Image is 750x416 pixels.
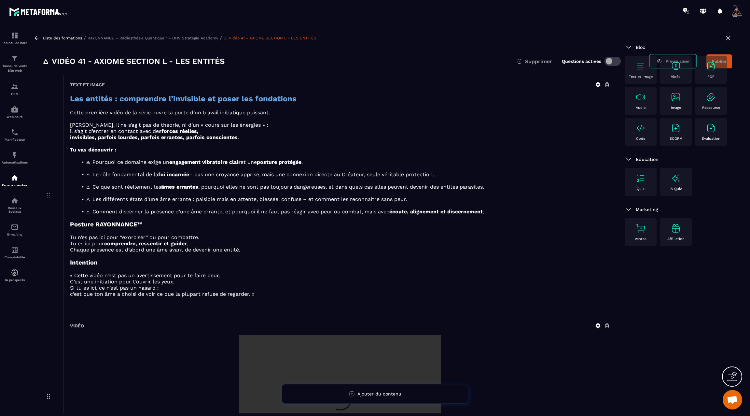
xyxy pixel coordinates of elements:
[525,58,552,65] span: Supprimer
[2,192,28,218] a: social-networksocial-networkRéseaux Sociaux
[2,64,28,73] p: Tunnel de vente Site web
[2,278,28,282] p: IA prospects
[70,109,270,116] span: Cette première vidéo de la série ouvre la porte d’un travail initiatique puissant.
[2,233,28,236] p: E-mailing
[2,218,28,241] a: emailemailE-mailing
[636,157,659,162] span: Education
[11,197,19,205] img: social-network
[635,237,646,241] p: Ventes
[389,208,483,215] strong: écoute, alignement et discernement
[198,184,484,190] span: , pourquoi elles ne sont pas toujours dangereuses, et dans quels cas elles peuvent devenir des en...
[671,92,681,102] img: text-image no-wra
[2,101,28,123] a: automationsautomationsWebinaire
[2,206,28,213] p: Réseaux Sociaux
[671,173,681,183] img: text-image
[161,184,198,190] strong: âmes errantes
[238,134,239,140] span: .
[2,50,28,78] a: formationformationTunnel de vente Site web
[702,106,720,110] p: Ressource
[635,223,646,234] img: text-image no-wra
[671,75,681,79] p: Vidéo
[11,223,19,231] img: email
[70,291,255,297] span: c’est que ton âme a choisi de voir ce que la plupart refuse de regarder. »
[43,36,82,40] a: Liste des formations
[70,234,199,240] span: Tu n’es pas ici pour “exorciser” ou pour combattre.
[670,187,682,191] p: IA Quiz
[42,56,225,66] h3: 🜂 Vidéo 41 - AXIOME SECTION L - LES ENTITÉS
[635,173,646,183] img: text-image no-wra
[625,43,632,51] img: arrow-down
[70,94,297,103] strong: Les entités : comprendre l’invisible et poser les fondations
[70,272,220,279] span: « Cette vidéo n’est pas un avertissement pour te faire peur.
[86,171,158,178] span: 🜂 Le rôle fondamental de la
[11,151,19,159] img: automations
[671,61,681,71] img: text-image no-wra
[11,128,19,136] img: scheduler
[11,106,19,113] img: automations
[2,161,28,164] p: Automatisations
[483,208,484,215] span: .
[84,35,86,41] span: /
[70,134,238,140] strong: invisibles, parfois lourdes, parfois errantes, parfois conscientes
[635,92,646,102] img: text-image no-wra
[2,138,28,141] p: Planificateur
[636,45,645,50] span: Bloc
[667,237,685,241] p: Affiliation
[706,123,716,133] img: text-image no-wra
[11,174,19,182] img: automations
[2,78,28,101] a: formationformationCRM
[86,159,169,165] span: 🜁 Pourquoi ce domaine exige un
[562,59,601,64] label: Questions actives
[70,323,84,328] h6: Vidéo
[357,391,401,396] span: Ajouter du contenu
[2,115,28,119] p: Webinaire
[670,136,682,141] p: SCORM
[629,75,653,79] p: Text et image
[625,155,632,163] img: arrow-down
[9,6,68,18] img: logo
[636,207,658,212] span: Marketing
[11,54,19,62] img: formation
[88,36,218,40] a: RAYONNANCE – Radiesthésie Quantique™ - DHS Strategie Academy
[169,159,241,165] strong: engagement vibratoire clair
[2,27,28,50] a: formationformationTableau de bord
[625,206,632,213] img: arrow-down
[70,279,174,285] span: C’est une initiation pour t’ouvrir les yeux.
[671,123,681,133] img: text-image no-wra
[2,123,28,146] a: schedulerschedulerPlanificateur
[707,75,715,79] p: PDF
[635,61,646,71] img: text-image no-wra
[2,255,28,259] p: Comptabilité
[70,240,104,247] span: Tu es ici pour
[220,35,222,41] span: /
[2,169,28,192] a: automationsautomationsEspace membre
[70,247,240,253] span: Chaque présence est d’abord une âme avant de devenir une entité.
[671,223,681,234] img: text-image
[706,61,716,71] img: text-image no-wra
[224,36,316,40] a: 🜂 Vidéo 41 - AXIOME SECTION L - LES ENTITÉS
[2,92,28,96] p: CRM
[189,171,434,178] span: – pas une croyance apprise, mais une connexion directe au Créateur, seule véritable protection.
[723,390,742,409] div: Ouvrir le chat
[2,41,28,45] p: Tableau de bord
[2,183,28,187] p: Espace membre
[637,187,645,191] p: Quiz
[301,159,303,165] span: .
[70,82,105,87] h6: Text et image
[706,92,716,102] img: text-image no-wra
[70,147,116,153] strong: Tu vas découvrir :
[257,159,301,165] strong: posture protégée
[158,171,189,178] strong: foi incarnée
[86,184,161,190] span: 🜁 Ce que sont réellement les
[11,83,19,91] img: formation
[241,159,257,165] span: et une
[11,246,19,254] img: accountant
[635,123,646,133] img: text-image no-wra
[11,269,19,277] img: automations
[671,106,681,110] p: Image
[161,128,199,134] strong: forces réelles,
[86,208,389,215] span: 🜁 Comment discerner la présence d’une âme errante, et pourquoi il ne faut pas réagir avec peur ou...
[2,146,28,169] a: automationsautomationsAutomatisations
